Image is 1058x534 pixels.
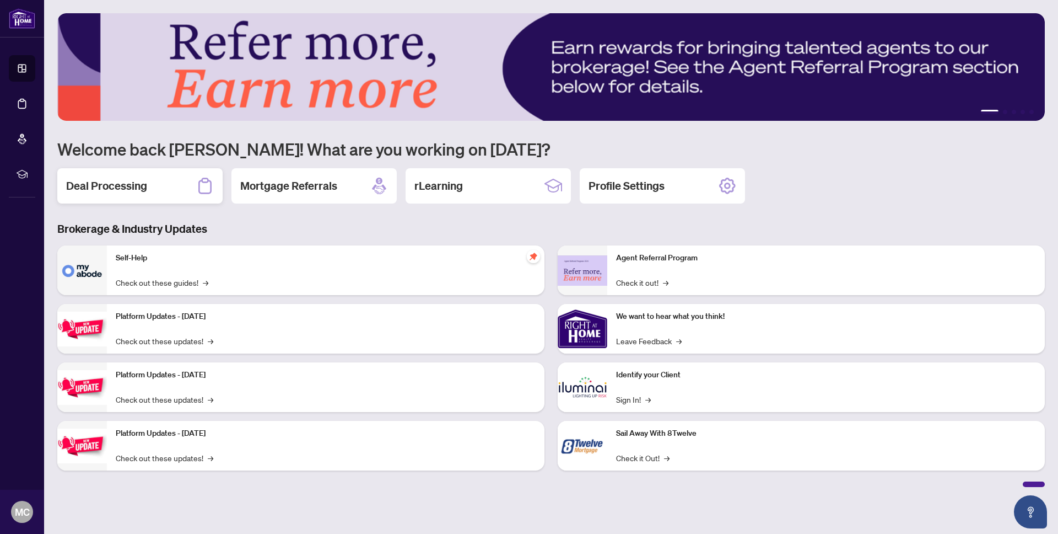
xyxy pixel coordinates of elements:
[15,504,30,520] span: MC
[616,252,1036,264] p: Agent Referral Program
[57,312,107,346] img: Platform Updates - July 21, 2025
[558,421,607,471] img: Sail Away With 8Twelve
[616,311,1036,323] p: We want to hear what you think!
[645,393,651,405] span: →
[616,276,668,289] a: Check it out!→
[981,110,998,114] button: 1
[116,311,536,323] p: Platform Updates - [DATE]
[663,276,668,289] span: →
[1003,110,1007,114] button: 2
[57,221,1045,237] h3: Brokerage & Industry Updates
[240,178,337,194] h2: Mortgage Referrals
[66,178,147,194] h2: Deal Processing
[203,276,208,289] span: →
[116,428,536,440] p: Platform Updates - [DATE]
[558,255,607,286] img: Agent Referral Program
[116,335,213,347] a: Check out these updates!→
[57,13,1045,121] img: Slide 0
[616,369,1036,381] p: Identify your Client
[1012,110,1016,114] button: 3
[616,452,670,464] a: Check it Out!→
[116,276,208,289] a: Check out these guides!→
[414,178,463,194] h2: rLearning
[527,250,540,263] span: pushpin
[208,393,213,405] span: →
[589,178,665,194] h2: Profile Settings
[116,393,213,405] a: Check out these updates!→
[664,452,670,464] span: →
[208,452,213,464] span: →
[57,245,107,295] img: Self-Help
[1029,110,1034,114] button: 5
[57,138,1045,159] h1: Welcome back [PERSON_NAME]! What are you working on [DATE]?
[558,362,607,412] img: Identify your Client
[616,393,651,405] a: Sign In!→
[676,335,682,347] span: →
[116,369,536,381] p: Platform Updates - [DATE]
[9,8,35,29] img: logo
[116,252,536,264] p: Self-Help
[116,452,213,464] a: Check out these updates!→
[1014,495,1047,528] button: Open asap
[57,370,107,405] img: Platform Updates - July 8, 2025
[558,304,607,354] img: We want to hear what you think!
[57,429,107,463] img: Platform Updates - June 23, 2025
[616,428,1036,440] p: Sail Away With 8Twelve
[1021,110,1025,114] button: 4
[616,335,682,347] a: Leave Feedback→
[208,335,213,347] span: →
